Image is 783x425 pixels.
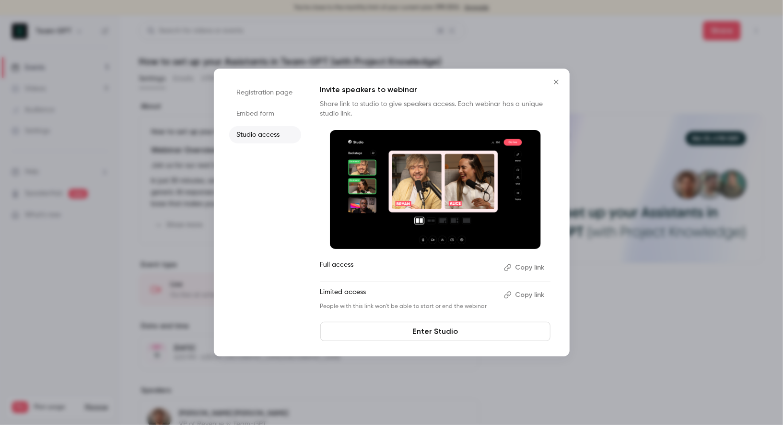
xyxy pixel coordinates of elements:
li: Embed form [229,105,301,122]
p: Limited access [320,287,496,303]
button: Copy link [500,260,550,275]
p: Invite speakers to webinar [320,84,550,95]
p: Full access [320,260,496,275]
a: Enter Studio [320,322,550,341]
button: Close [547,72,566,92]
button: Copy link [500,287,550,303]
li: Registration page [229,84,301,101]
p: People with this link won't be able to start or end the webinar [320,303,496,310]
img: Invite speakers to webinar [330,130,541,249]
li: Studio access [229,126,301,143]
p: Share link to studio to give speakers access. Each webinar has a unique studio link. [320,99,550,118]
